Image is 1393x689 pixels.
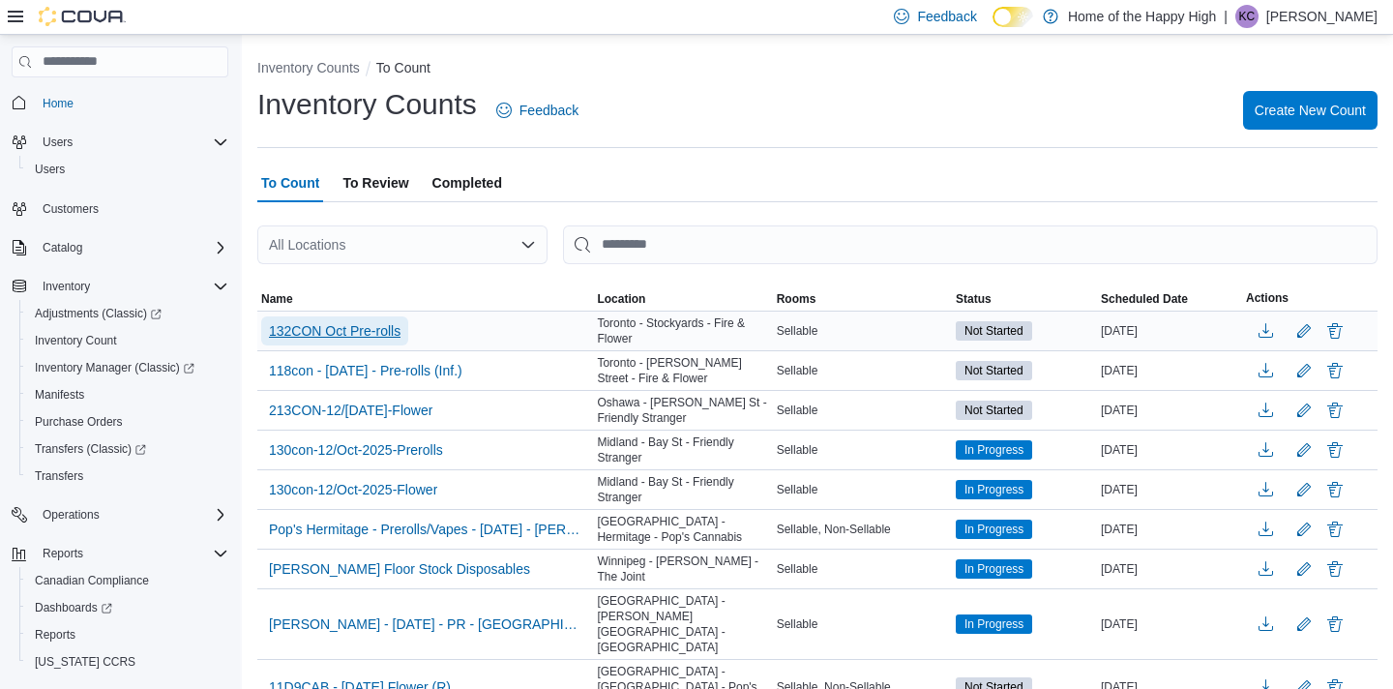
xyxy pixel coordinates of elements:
input: This is a search bar. After typing your query, hit enter to filter the results lower in the page. [563,225,1378,264]
span: In Progress [964,560,1023,578]
span: Inventory Count [35,333,117,348]
button: Inventory [35,275,98,298]
span: Toronto - [PERSON_NAME] Street - Fire & Flower [597,355,768,386]
button: Delete [1323,359,1347,382]
span: [PERSON_NAME] Floor Stock Disposables [269,559,530,579]
div: Sellable, Non-Sellable [773,518,952,541]
button: Reports [19,621,236,648]
button: Operations [4,501,236,528]
button: Catalog [35,236,90,259]
button: Delete [1323,478,1347,501]
span: Reports [35,627,75,643]
button: Catalog [4,234,236,261]
a: Adjustments (Classic) [27,302,169,325]
span: Not Started [964,322,1023,340]
p: | [1224,5,1228,28]
button: Users [35,131,80,154]
span: Manifests [27,383,228,406]
a: Inventory Count [27,329,125,352]
button: Delete [1323,557,1347,581]
button: Home [4,89,236,117]
span: Pop's Hermitage - Prerolls/Vapes - [DATE] - [PERSON_NAME] - [GEOGRAPHIC_DATA] - [GEOGRAPHIC_DATA]... [269,520,581,539]
span: Canadian Compliance [27,569,228,592]
a: Transfers (Classic) [27,437,154,461]
span: In Progress [956,614,1032,634]
span: Toronto - Stockyards - Fire & Flower [597,315,768,346]
span: Not Started [964,402,1023,419]
a: Adjustments (Classic) [19,300,236,327]
div: Sellable [773,438,952,462]
a: Manifests [27,383,92,406]
input: Dark Mode [993,7,1033,27]
button: Operations [35,503,107,526]
div: [DATE] [1097,518,1242,541]
button: Users [19,156,236,183]
span: Scheduled Date [1101,291,1188,307]
span: Location [597,291,645,307]
div: Sellable [773,399,952,422]
button: [PERSON_NAME] Floor Stock Disposables [261,554,538,584]
div: Sellable [773,613,952,636]
span: Users [35,131,228,154]
span: Feedback [917,7,976,26]
span: Create New Count [1255,101,1366,120]
button: Edit count details [1292,515,1316,544]
span: Transfers [35,468,83,484]
span: In Progress [956,520,1032,539]
span: In Progress [956,559,1032,579]
span: In Progress [956,440,1032,460]
div: Sellable [773,319,952,343]
button: Delete [1323,518,1347,541]
span: Transfers [27,464,228,488]
a: Purchase Orders [27,410,131,434]
div: [DATE] [1097,478,1242,501]
div: [DATE] [1097,613,1242,636]
div: [DATE] [1097,438,1242,462]
button: [PERSON_NAME] - [DATE] - PR - [GEOGRAPHIC_DATA] - [PERSON_NAME][GEOGRAPHIC_DATA] - [GEOGRAPHIC_DATA] [261,610,589,639]
span: Dashboards [27,596,228,619]
button: [US_STATE] CCRS [19,648,236,675]
nav: An example of EuiBreadcrumbs [257,58,1378,81]
span: Adjustments (Classic) [35,306,162,321]
button: To Count [376,60,430,75]
span: Midland - Bay St - Friendly Stranger [597,474,768,505]
button: Canadian Compliance [19,567,236,594]
a: Transfers (Classic) [19,435,236,463]
button: Inventory Counts [257,60,360,75]
button: Transfers [19,463,236,490]
button: Edit count details [1292,554,1316,584]
a: Dashboards [27,596,120,619]
span: [GEOGRAPHIC_DATA] - Hermitage - Pop's Cannabis [597,514,768,545]
button: Open list of options [520,237,536,253]
span: In Progress [956,480,1032,499]
span: Reports [27,623,228,646]
span: Operations [35,503,228,526]
span: Canadian Compliance [35,573,149,588]
span: Purchase Orders [35,414,123,430]
span: Oshawa - [PERSON_NAME] St - Friendly Stranger [597,395,768,426]
span: 118con - [DATE] - Pre-rolls (Inf.) [269,361,462,380]
span: In Progress [964,441,1023,459]
span: In Progress [964,481,1023,498]
a: Dashboards [19,594,236,621]
img: Cova [39,7,126,26]
button: Name [257,287,593,311]
a: Transfers [27,464,91,488]
span: Actions [1246,290,1289,306]
button: Create New Count [1243,91,1378,130]
button: Users [4,129,236,156]
span: KC [1239,5,1256,28]
span: Purchase Orders [27,410,228,434]
div: Sellable [773,359,952,382]
div: [DATE] [1097,359,1242,382]
div: [DATE] [1097,319,1242,343]
span: Rooms [777,291,816,307]
span: Users [43,135,73,150]
button: Delete [1323,438,1347,462]
span: [PERSON_NAME] - [DATE] - PR - [GEOGRAPHIC_DATA] - [PERSON_NAME][GEOGRAPHIC_DATA] - [GEOGRAPHIC_DATA] [269,614,581,634]
div: Sellable [773,478,952,501]
span: Customers [35,196,228,221]
span: Home [43,96,74,111]
button: Scheduled Date [1097,287,1242,311]
span: 132CON Oct Pre-rolls [269,321,400,341]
